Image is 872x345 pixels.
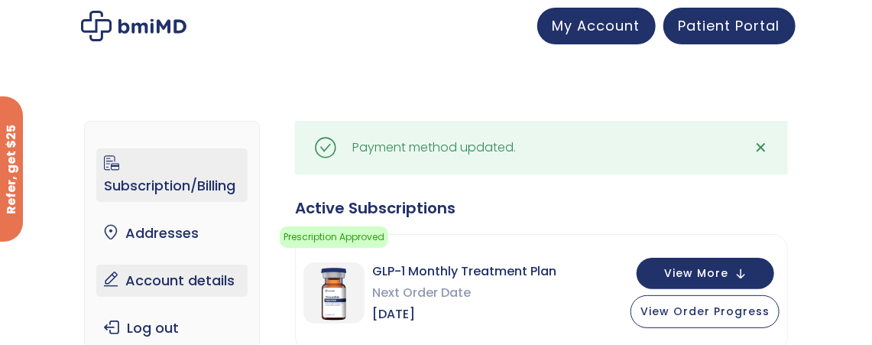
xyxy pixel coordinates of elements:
[630,295,780,328] button: View Order Progress
[352,137,516,158] div: Payment method updated.
[81,11,186,41] img: My account
[303,262,365,324] img: GLP-1 Monthly Treatment Plan
[280,226,388,248] span: Prescription Approved
[372,304,556,325] span: [DATE]
[637,258,774,289] button: View More
[295,197,788,219] div: Active Subscriptions
[96,148,248,202] a: Subscription/Billing
[755,137,768,158] span: ✕
[372,282,556,304] span: Next Order Date
[96,217,248,249] a: Addresses
[640,304,770,319] span: View Order Progress
[746,132,776,163] a: ✕
[537,8,656,44] a: My Account
[553,16,640,35] span: My Account
[679,16,780,35] span: Patient Portal
[96,265,248,297] a: Account details
[664,269,728,278] span: View More
[372,261,556,282] span: GLP-1 Monthly Treatment Plan
[663,8,796,44] a: Patient Portal
[96,312,248,344] a: Log out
